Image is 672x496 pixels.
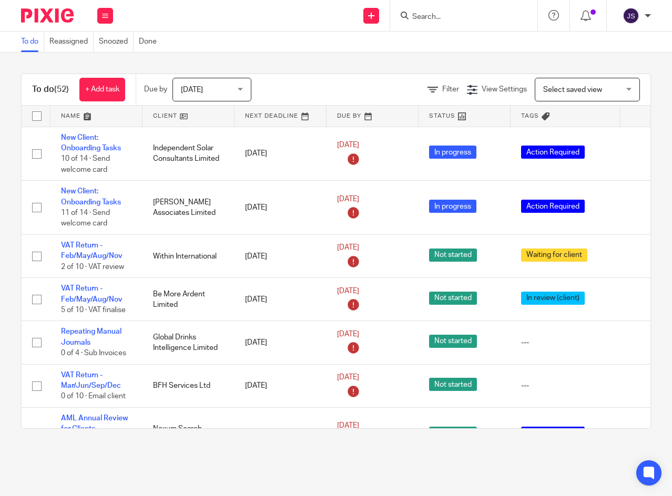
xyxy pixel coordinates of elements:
[61,328,121,346] a: Repeating Manual Journals
[61,188,121,205] a: New Client: Onboarding Tasks
[235,321,327,364] td: [DATE]
[21,32,44,52] a: To do
[142,127,235,181] td: Independent Solar Consultants Limited
[337,422,359,430] span: [DATE]
[142,364,235,407] td: BFH Services Ltd
[49,32,94,52] a: Reassigned
[61,285,123,303] a: VAT Return - Feb/May/Aug/Nov
[61,134,121,152] a: New Client: Onboarding Tasks
[144,84,167,95] p: Due by
[337,287,359,295] span: [DATE]
[61,242,123,260] a: VAT Return - Feb/May/Aug/Nov
[61,349,126,357] span: 0 of 4 · Sub Invoices
[235,364,327,407] td: [DATE]
[142,278,235,321] td: Be More Ardent Limited
[61,263,124,271] span: 2 of 10 · VAT review
[429,335,477,348] span: Not started
[32,84,69,95] h1: To do
[429,292,477,305] span: Not started
[61,415,128,432] a: AML Annual Review for Clients
[429,249,477,262] span: Not started
[521,337,610,348] div: ---
[235,235,327,278] td: [DATE]
[235,278,327,321] td: [DATE]
[79,78,125,101] a: + Add task
[61,209,110,228] span: 11 of 14 · Send welcome card
[142,407,235,461] td: Nexum Search Limited
[54,85,69,94] span: (52)
[429,200,476,213] span: In progress
[235,127,327,181] td: [DATE]
[429,427,477,440] span: Not started
[337,330,359,338] span: [DATE]
[235,407,327,461] td: [DATE]
[521,427,585,440] span: Action Required
[429,146,476,159] span: In progress
[521,380,610,391] div: ---
[235,181,327,235] td: [DATE]
[623,7,639,24] img: svg%3E
[429,378,477,391] span: Not started
[442,86,459,93] span: Filter
[521,292,585,305] span: In review (client)
[337,195,359,203] span: [DATE]
[142,321,235,364] td: Global Drinks Intelligence Limited
[61,306,126,314] span: 5 of 10 · VAT finalise
[139,32,162,52] a: Done
[543,86,602,94] span: Select saved view
[337,374,359,381] span: [DATE]
[61,393,126,400] span: 0 of 10 · Email client
[521,200,585,213] span: Action Required
[99,32,134,52] a: Snoozed
[521,146,585,159] span: Action Required
[411,13,506,22] input: Search
[61,155,110,173] span: 10 of 14 · Send welcome card
[482,86,527,93] span: View Settings
[521,113,539,119] span: Tags
[142,235,235,278] td: Within International
[337,141,359,149] span: [DATE]
[337,244,359,252] span: [DATE]
[181,86,203,94] span: [DATE]
[21,8,74,23] img: Pixie
[142,181,235,235] td: [PERSON_NAME] Associates Limited
[521,249,587,262] span: Waiting for client
[61,371,121,389] a: VAT Return - Mar/Jun/Sep/Dec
